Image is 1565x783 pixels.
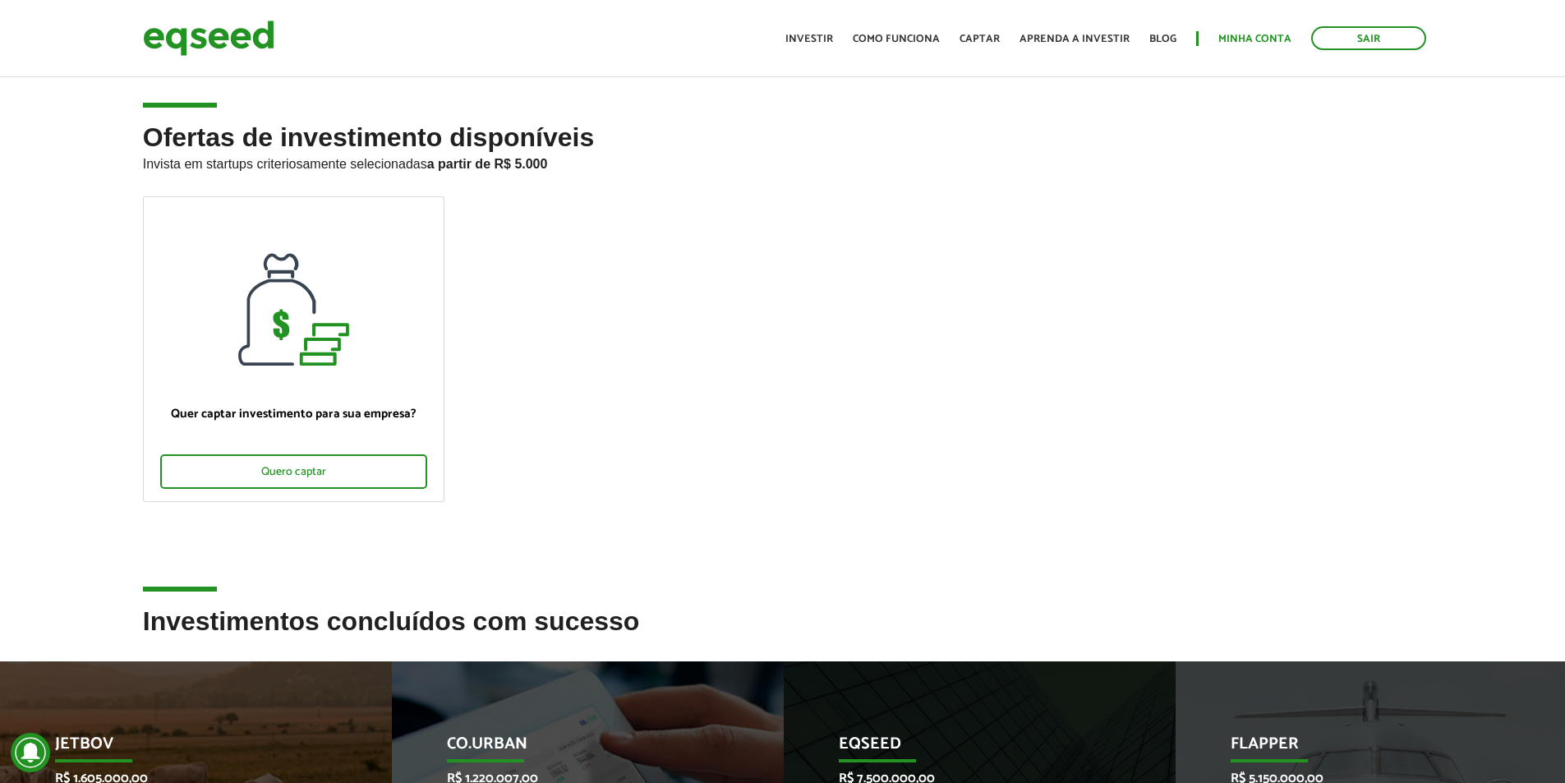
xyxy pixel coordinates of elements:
p: EqSeed [839,735,1096,762]
a: Sair [1311,26,1426,50]
img: EqSeed [143,16,274,60]
p: Invista em startups criteriosamente selecionadas [143,152,1423,172]
a: Aprenda a investir [1020,34,1130,44]
a: Como funciona [853,34,940,44]
h2: Investimentos concluídos com sucesso [143,607,1423,661]
a: Investir [785,34,833,44]
a: Minha conta [1218,34,1291,44]
p: Quer captar investimento para sua empresa? [160,407,427,421]
strong: a partir de R$ 5.000 [427,157,548,171]
h2: Ofertas de investimento disponíveis [143,123,1423,196]
a: Quer captar investimento para sua empresa? Quero captar [143,196,444,502]
p: JetBov [55,735,312,762]
a: Blog [1149,34,1176,44]
a: Captar [960,34,1000,44]
p: Flapper [1231,735,1488,762]
p: Co.Urban [447,735,704,762]
div: Quero captar [160,454,427,489]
